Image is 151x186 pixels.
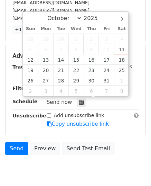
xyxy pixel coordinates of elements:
span: October 4, 2025 [114,34,129,44]
strong: Schedule [12,99,37,104]
span: November 6, 2025 [84,86,99,96]
input: Year [82,15,107,21]
span: September 28, 2025 [23,34,38,44]
small: [EMAIL_ADDRESS][DOMAIN_NAME] [12,16,89,21]
span: October 15, 2025 [68,54,84,65]
span: October 28, 2025 [53,75,68,86]
iframe: Chat Widget [116,153,151,186]
span: Mon [38,27,53,31]
a: Send Test Email [62,142,114,155]
span: October 29, 2025 [68,75,84,86]
span: October 12, 2025 [23,54,38,65]
span: October 19, 2025 [23,65,38,75]
span: October 25, 2025 [114,65,129,75]
strong: Unsubscribe [12,113,46,118]
span: November 4, 2025 [53,86,68,96]
span: September 30, 2025 [53,34,68,44]
span: November 7, 2025 [99,86,114,96]
span: October 11, 2025 [114,44,129,54]
span: November 1, 2025 [114,75,129,86]
span: Thu [84,27,99,31]
span: September 29, 2025 [38,34,53,44]
a: Copy unsubscribe link [47,121,109,127]
span: October 9, 2025 [84,44,99,54]
small: [EMAIL_ADDRESS][DOMAIN_NAME] [12,8,89,13]
span: November 8, 2025 [114,86,129,96]
span: October 13, 2025 [38,54,53,65]
span: Tue [53,27,68,31]
span: October 1, 2025 [68,34,84,44]
strong: Filters [12,86,30,91]
span: October 10, 2025 [99,44,114,54]
span: Sun [23,27,38,31]
span: Sat [114,27,129,31]
span: October 23, 2025 [84,65,99,75]
span: October 26, 2025 [23,75,38,86]
span: October 8, 2025 [68,44,84,54]
span: October 30, 2025 [84,75,99,86]
span: October 3, 2025 [99,34,114,44]
span: October 31, 2025 [99,75,114,86]
strong: Tracking [12,64,36,70]
span: October 18, 2025 [114,54,129,65]
span: Fri [99,27,114,31]
span: October 14, 2025 [53,54,68,65]
span: October 16, 2025 [84,54,99,65]
span: October 24, 2025 [99,65,114,75]
span: November 2, 2025 [23,86,38,96]
a: Preview [30,142,60,155]
span: October 17, 2025 [99,54,114,65]
span: October 7, 2025 [53,44,68,54]
span: October 5, 2025 [23,44,38,54]
span: October 27, 2025 [38,75,53,86]
a: Send [5,142,28,155]
span: November 5, 2025 [68,86,84,96]
span: October 20, 2025 [38,65,53,75]
span: October 6, 2025 [38,44,53,54]
span: Send now [47,99,72,105]
span: October 2, 2025 [84,34,99,44]
h5: Advanced [12,52,139,60]
a: +12 more [12,25,41,34]
span: October 21, 2025 [53,65,68,75]
span: October 22, 2025 [68,65,84,75]
span: Wed [68,27,84,31]
span: November 3, 2025 [38,86,53,96]
label: Add unsubscribe link [54,112,104,119]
